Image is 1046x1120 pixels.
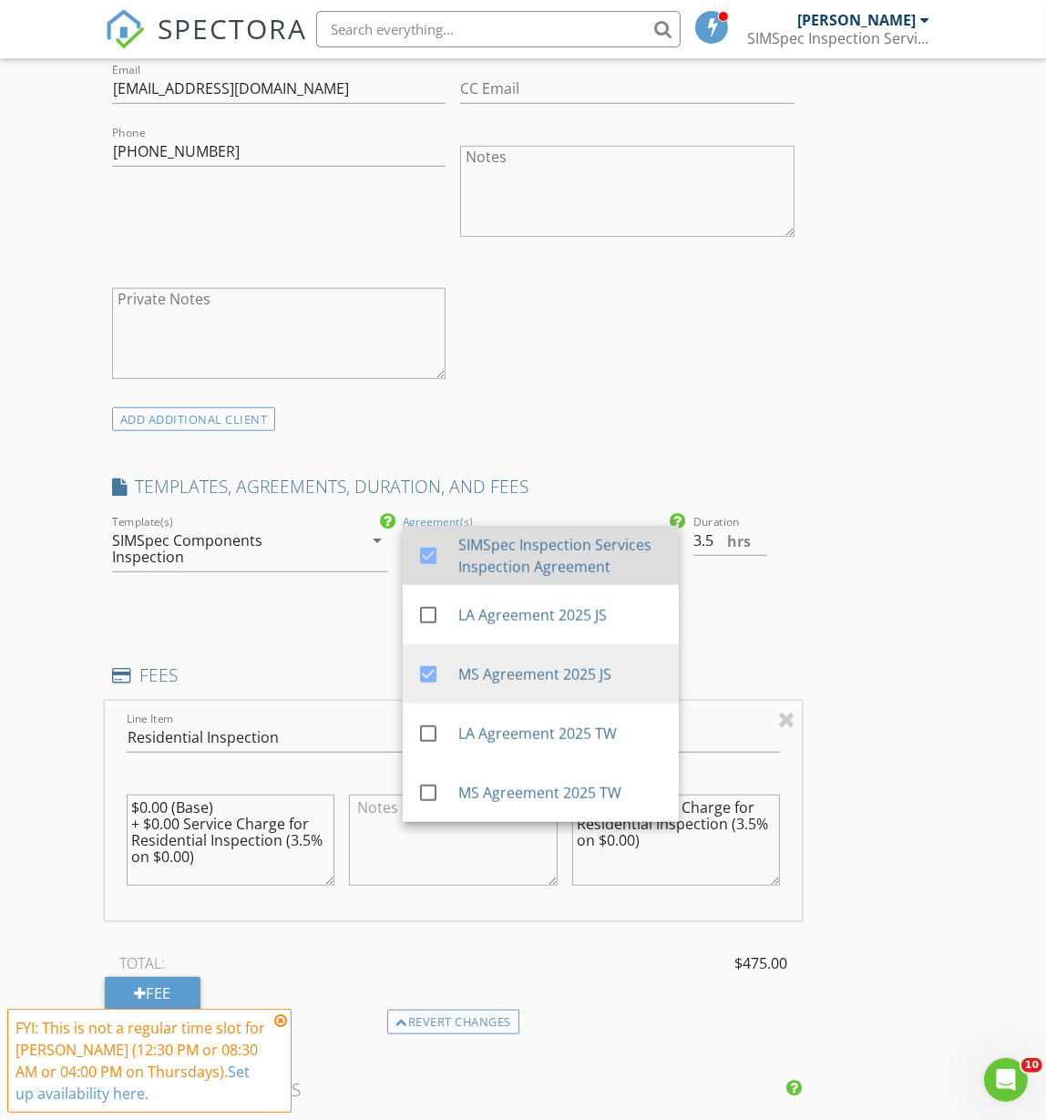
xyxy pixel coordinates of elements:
span: TOTAL: [119,952,165,974]
div: MS Agreement 2025 JS [458,663,664,685]
span: hrs [727,534,751,549]
iframe: Intercom live chat [984,1058,1028,1102]
h4: FEES [112,663,795,687]
div: MS Agreement 2025 TW [458,782,664,804]
h4: INSPECTION EVENTS [112,1078,795,1102]
div: SIMSpec Inspection Services [747,29,929,47]
input: 0.0 [693,526,768,556]
h4: TEMPLATES, AGREEMENTS, DURATION, AND FEES [112,475,795,498]
div: FYI: This is not a regular time slot for [PERSON_NAME] (12:30 PM or 08:30 AM or 04:00 PM on Thurs... [15,1017,269,1105]
img: The Best Home Inspection Software - Spectora [105,9,145,49]
div: [PERSON_NAME] [797,11,916,29]
div: Revert changes [387,1010,519,1035]
div: SIMSpec Inspection Services Inspection Agreement [458,534,664,578]
i: arrow_drop_down [366,529,388,551]
div: ADD ADDITIONAL client [112,407,276,432]
div: LA Agreement 2025 JS [458,604,664,626]
div: LA Agreement 2025 TW [458,723,664,745]
div: Fee [105,977,200,1010]
div: SIMSpec Components Inspection [112,532,337,565]
input: Search everything... [316,11,681,47]
span: $475.00 [734,952,787,974]
span: 10 [1021,1058,1042,1073]
a: SPECTORA [105,25,307,63]
span: SPECTORA [158,9,307,47]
